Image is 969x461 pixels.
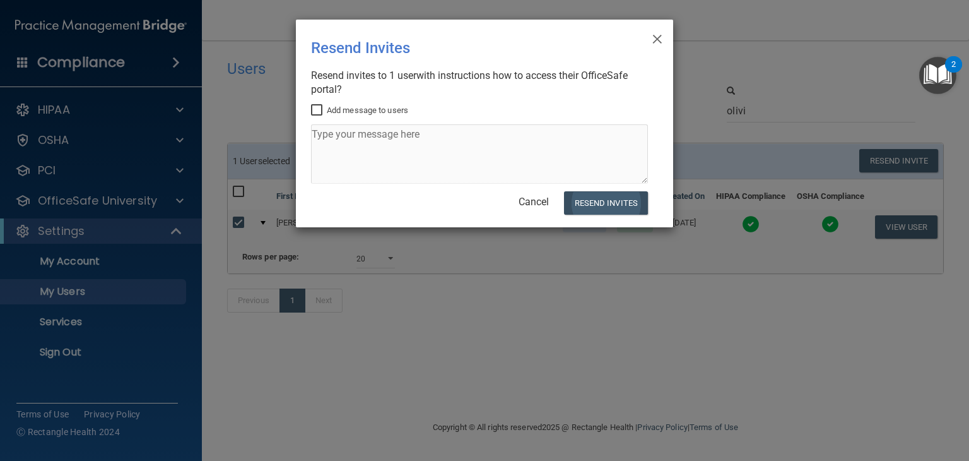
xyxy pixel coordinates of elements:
button: Resend Invites [564,191,648,215]
span: × [652,25,663,50]
button: Open Resource Center, 2 new notifications [919,57,956,94]
a: Cancel [519,196,549,208]
div: 2 [951,64,956,81]
input: Add message to users [311,105,326,116]
div: Resend Invites [311,30,606,66]
label: Add message to users [311,103,408,118]
div: Resend invites to 1 user with instructions how to access their OfficeSafe portal? [311,69,648,97]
